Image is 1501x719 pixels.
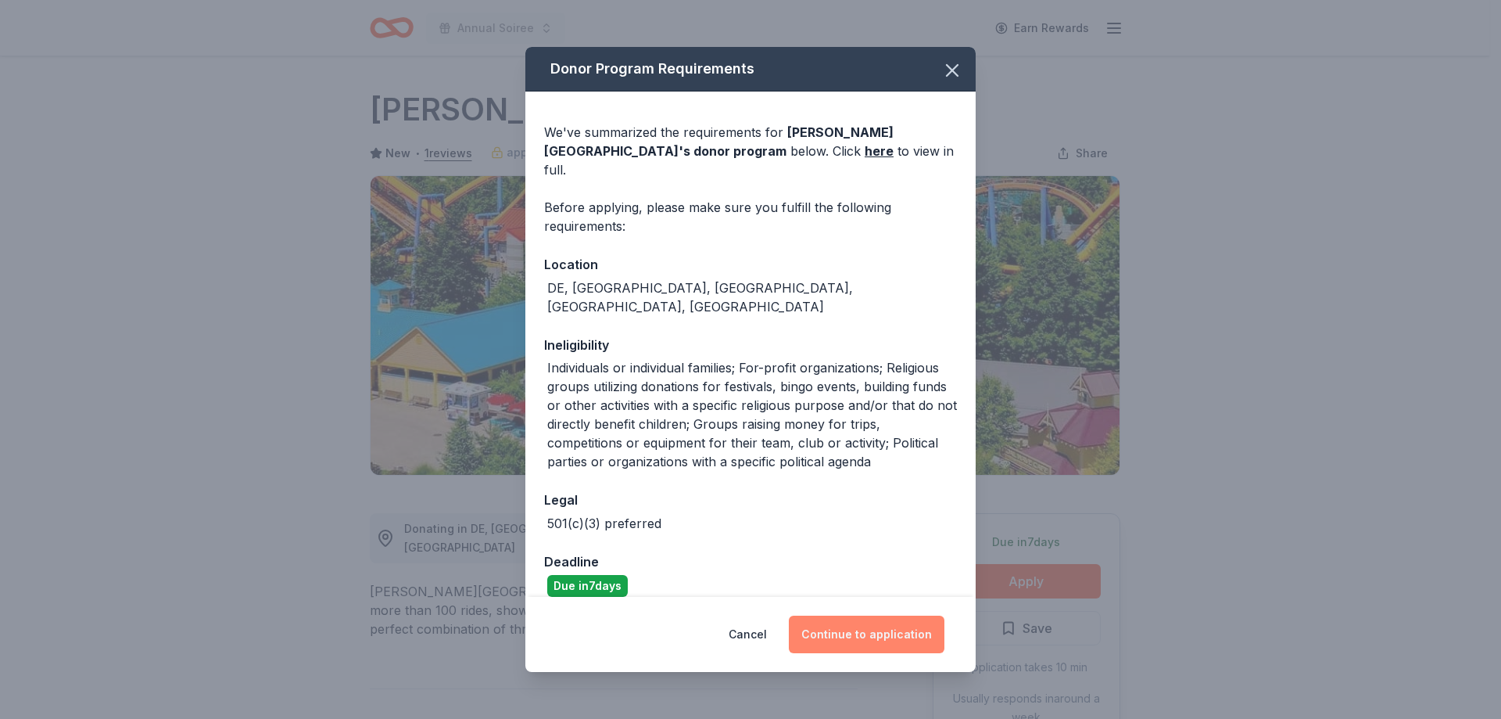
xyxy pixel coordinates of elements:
button: Continue to application [789,616,944,653]
button: Cancel [729,616,767,653]
div: 501(c)(3) preferred [547,514,661,533]
div: Individuals or individual families; For-profit organizations; Religious groups utilizing donation... [547,358,957,471]
div: Donor Program Requirements [525,47,976,92]
div: Ineligibility [544,335,957,355]
div: Before applying, please make sure you fulfill the following requirements: [544,198,957,235]
div: Due in 7 days [547,575,628,597]
div: Legal [544,490,957,510]
div: DE, [GEOGRAPHIC_DATA], [GEOGRAPHIC_DATA], [GEOGRAPHIC_DATA], [GEOGRAPHIC_DATA] [547,279,957,316]
div: Deadline [544,552,957,572]
div: Location [544,254,957,275]
div: We've summarized the requirements for below. Click to view in full. [544,123,957,179]
a: here [865,142,894,160]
